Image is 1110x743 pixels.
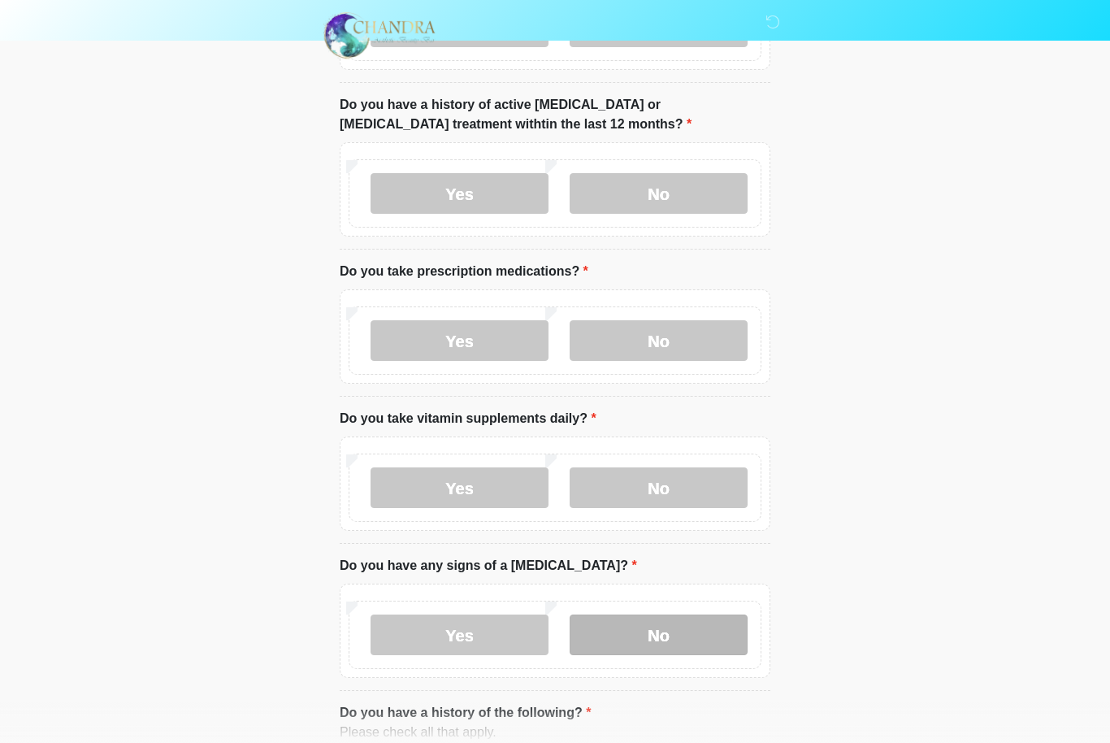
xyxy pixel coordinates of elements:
label: No [570,615,748,655]
label: Do you take prescription medications? [340,262,588,281]
div: Please check all that apply. [340,723,770,742]
label: Yes [371,320,548,361]
label: Yes [371,173,548,214]
label: No [570,173,748,214]
img: Chandra Aesthetic Beauty Bar Logo [323,12,436,59]
label: Do you have any signs of a [MEDICAL_DATA]? [340,556,637,576]
label: Yes [371,615,548,655]
label: No [570,467,748,508]
label: Do you have a history of active [MEDICAL_DATA] or [MEDICAL_DATA] treatment withtin the last 12 mo... [340,95,770,134]
label: Do you have a history of the following? [340,703,591,723]
label: Do you take vitamin supplements daily? [340,409,596,428]
label: Yes [371,467,548,508]
label: No [570,320,748,361]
